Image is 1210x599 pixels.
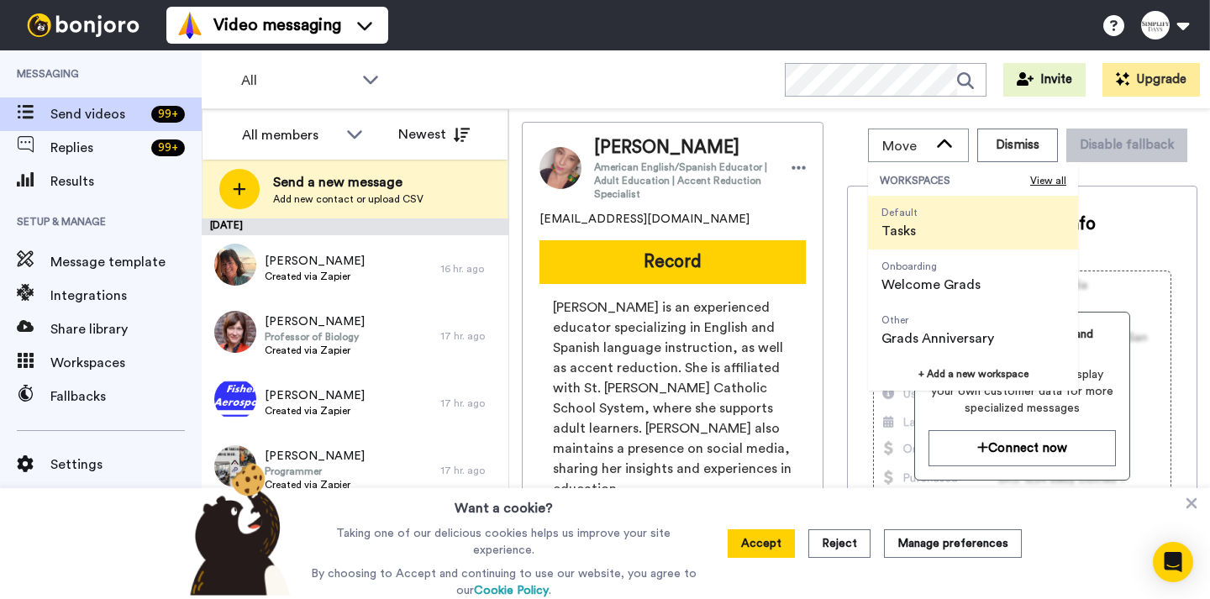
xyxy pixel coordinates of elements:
button: Manage preferences [884,529,1022,558]
span: Created via Zapier [265,404,365,418]
span: Video messaging [213,13,341,37]
span: All [241,71,354,91]
div: 17 hr. ago [441,464,500,477]
span: Created via Zapier [265,344,365,357]
span: Results [50,171,202,192]
span: Add new contact or upload CSV [273,192,423,206]
span: Created via Zapier [265,478,365,491]
button: Connect now [929,430,1116,466]
span: Connect your tools to display your own customer data for more specialized messages [929,366,1116,417]
span: Replies [50,138,145,158]
div: [DATE] [202,218,508,235]
span: [PERSON_NAME] is an experienced educator specializing in English and Spanish language instruction... [553,297,792,499]
img: 45e12b6d-098d-4e6d-aa17-6b66c13ab625.jpg [214,244,256,286]
p: By choosing to Accept and continuing to use our website, you agree to our . [307,565,701,599]
button: Accept [728,529,795,558]
div: 99 + [151,139,185,156]
span: [PERSON_NAME] [265,387,365,404]
span: Grads Anniversary [881,328,994,349]
div: Open Intercom Messenger [1153,542,1193,582]
span: [PERSON_NAME] [265,448,365,465]
a: Cookie Policy [474,585,549,596]
span: Created via Zapier [265,270,365,283]
button: Upgrade [1102,63,1200,97]
div: 17 hr. ago [441,397,500,410]
div: All members [242,125,338,145]
span: Share library [50,319,202,339]
img: Image of Stella Arevalo [539,147,581,189]
button: + Add a new workspace [868,357,1078,391]
span: Default [881,206,918,219]
img: bear-with-cookie.png [175,461,299,596]
button: Invite [1003,63,1086,97]
span: American English/Spanish Educator | Adult Education | Accent Reduction Specialist [594,160,775,201]
div: 16 hr. ago [441,262,500,276]
span: Programmer [265,465,365,478]
img: aa7bb7a1-91c4-4bf4-b52f-1b2a2d8fd97e.jpg [214,445,256,487]
span: Tasks [881,221,918,241]
img: bj-logo-header-white.svg [20,13,146,37]
span: Message template [50,252,202,272]
span: [PERSON_NAME] [265,253,365,270]
div: 17 hr. ago [441,329,500,343]
img: bc4e77f1-f9d9-4a25-96fe-d3bcc9e1e177.png [214,378,256,420]
button: Reject [808,529,871,558]
button: Record [539,240,806,284]
button: Dismiss [977,129,1058,162]
p: Taking one of our delicious cookies helps us improve your site experience. [307,525,701,559]
span: Other [881,313,994,327]
span: [PERSON_NAME] [594,135,775,160]
span: Welcome Grads [881,275,981,295]
span: WORKSPACES [880,174,1030,187]
span: Move [882,136,928,156]
span: [EMAIL_ADDRESS][DOMAIN_NAME] [539,211,750,228]
h3: Want a cookie? [455,488,553,518]
span: Integrations [50,286,202,306]
span: View all [1030,174,1066,187]
span: Settings [50,455,202,475]
img: 2ad4cb0b-0b9a-4adf-a88e-d167deb83cdf.jpg [214,311,256,353]
span: Send videos [50,104,145,124]
span: Workspaces [50,353,202,373]
span: [PERSON_NAME] [265,313,365,330]
div: 99 + [151,106,185,123]
img: vm-color.svg [176,12,203,39]
span: Professor of Biology [265,330,365,344]
span: Send a new message [273,172,423,192]
button: Newest [386,118,482,151]
span: Onboarding [881,260,981,273]
button: Disable fallback [1066,129,1187,162]
span: Fallbacks [50,386,202,407]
